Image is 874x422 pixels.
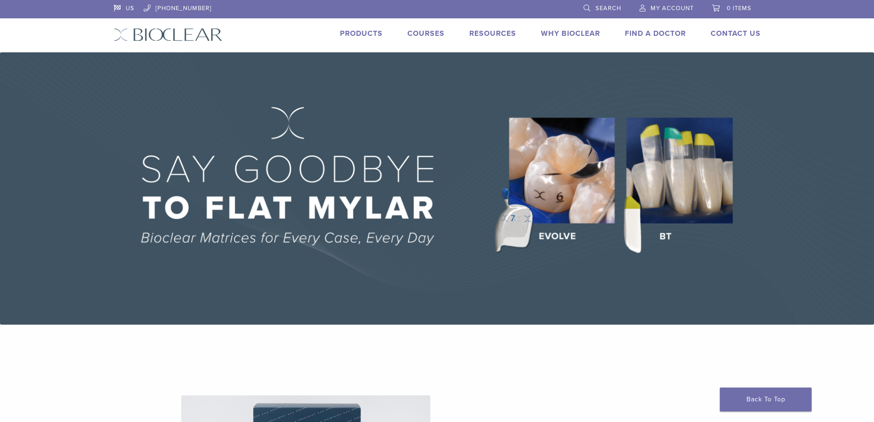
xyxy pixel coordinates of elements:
[596,5,621,12] span: Search
[625,29,686,38] a: Find A Doctor
[720,388,812,411] a: Back To Top
[651,5,694,12] span: My Account
[114,28,223,41] img: Bioclear
[711,29,761,38] a: Contact Us
[469,29,516,38] a: Resources
[541,29,600,38] a: Why Bioclear
[340,29,383,38] a: Products
[407,29,445,38] a: Courses
[727,5,752,12] span: 0 items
